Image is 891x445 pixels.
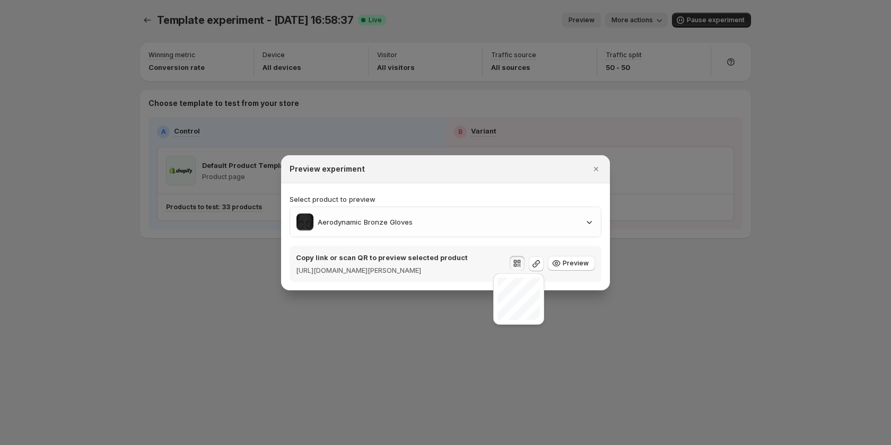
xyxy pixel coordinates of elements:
button: Close [589,162,604,176]
span: Preview [563,259,589,268]
p: Aerodynamic Bronze Gloves [318,217,413,227]
p: [URL][DOMAIN_NAME][PERSON_NAME] [296,265,468,275]
button: Preview [548,256,595,271]
img: Aerodynamic Bronze Gloves [296,213,313,230]
h2: Preview experiment [290,164,365,174]
p: Select product to preview [290,194,601,204]
p: Copy link or scan QR to preview selected product [296,252,468,263]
